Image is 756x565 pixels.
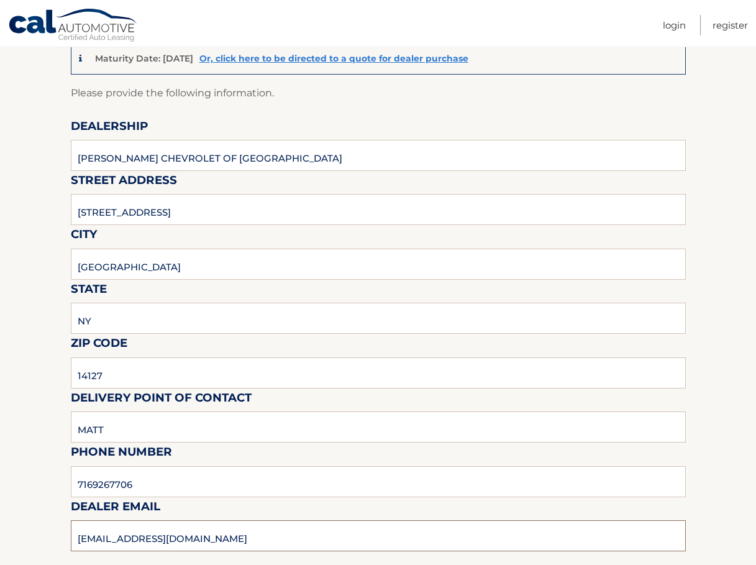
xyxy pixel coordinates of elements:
[95,53,193,64] p: Maturity Date: [DATE]
[8,8,139,44] a: Cal Automotive
[71,280,107,303] label: State
[71,497,160,520] label: Dealer Email
[71,171,177,194] label: Street Address
[71,85,686,102] p: Please provide the following information.
[713,15,748,35] a: Register
[71,388,252,411] label: Delivery Point of Contact
[71,443,172,466] label: Phone Number
[71,225,97,248] label: City
[71,117,148,140] label: Dealership
[199,53,468,64] a: Or, click here to be directed to a quote for dealer purchase
[71,334,127,357] label: Zip Code
[663,15,686,35] a: Login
